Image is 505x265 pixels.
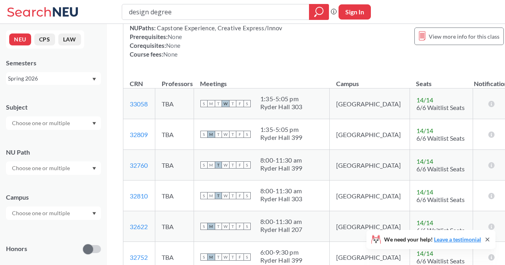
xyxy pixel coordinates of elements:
[236,192,244,199] span: F
[222,131,229,138] span: W
[416,96,433,104] span: 14 / 14
[330,88,410,119] td: [GEOGRAPHIC_DATA]
[330,71,410,88] th: Campus
[92,167,96,170] svg: Dropdown arrow
[6,148,101,157] div: NU Path
[6,206,101,220] div: Dropdown arrow
[260,256,303,264] div: Ryder Hall 399
[58,33,81,45] button: LAW
[314,6,324,18] svg: magnifying glass
[416,257,465,265] span: 6/6 Waitlist Seats
[130,192,148,200] a: 32810
[260,156,303,164] div: 8:00 - 11:30 am
[384,237,481,242] span: We need your help!
[9,33,31,45] button: NEU
[6,161,101,175] div: Dropdown arrow
[229,253,236,261] span: T
[260,187,303,195] div: 8:00 - 11:30 am
[155,181,194,211] td: TBA
[200,161,208,169] span: S
[229,223,236,230] span: T
[208,192,215,199] span: M
[260,218,303,226] div: 8:00 - 11:30 am
[168,33,182,40] span: None
[215,161,222,169] span: T
[215,192,222,199] span: T
[222,100,229,107] span: W
[330,211,410,242] td: [GEOGRAPHIC_DATA]
[416,219,433,226] span: 14 / 14
[130,253,148,261] a: 32752
[244,192,251,199] span: S
[222,192,229,199] span: W
[92,122,96,125] svg: Dropdown arrow
[6,116,101,130] div: Dropdown arrow
[155,211,194,242] td: TBA
[244,131,251,138] span: S
[410,71,473,88] th: Seats
[416,165,465,173] span: 6/6 Waitlist Seats
[166,42,180,49] span: None
[236,100,244,107] span: F
[6,244,27,253] p: Honors
[155,88,194,119] td: TBA
[260,95,303,103] div: 1:35 - 5:05 pm
[208,161,215,169] span: M
[8,208,75,218] input: Choose one or multiple
[34,33,55,45] button: CPS
[6,72,101,85] div: Spring 2026Dropdown arrow
[236,131,244,138] span: F
[215,100,222,107] span: T
[429,31,499,41] span: View more info for this class
[260,164,303,172] div: Ryder Hall 399
[260,226,303,234] div: Ryder Hall 207
[200,131,208,138] span: S
[244,100,251,107] span: S
[260,195,303,203] div: Ryder Hall 303
[130,161,148,169] a: 32760
[215,131,222,138] span: T
[92,78,96,81] svg: Dropdown arrow
[260,248,303,256] div: 6:00 - 9:30 pm
[6,59,101,67] div: Semesters
[309,4,329,20] div: magnifying glass
[416,188,433,196] span: 14 / 14
[200,223,208,230] span: S
[416,196,465,203] span: 6/6 Waitlist Seats
[8,74,91,83] div: Spring 2026
[244,253,251,261] span: S
[130,131,148,138] a: 32809
[244,161,251,169] span: S
[416,127,433,134] span: 14 / 14
[155,71,194,88] th: Professors
[208,253,215,261] span: M
[330,150,410,181] td: [GEOGRAPHIC_DATA]
[222,223,229,230] span: W
[229,100,236,107] span: T
[8,163,75,173] input: Choose one or multiple
[130,24,282,59] div: NUPaths: Prerequisites: Corequisites: Course fees:
[155,150,194,181] td: TBA
[200,253,208,261] span: S
[260,103,303,111] div: Ryder Hall 303
[156,24,282,31] span: Capstone Experience, Creative Express/Innov
[200,192,208,199] span: S
[200,100,208,107] span: S
[244,223,251,230] span: S
[416,226,465,234] span: 6/6 Waitlist Seats
[130,79,143,88] div: CRN
[130,100,148,108] a: 33058
[92,212,96,215] svg: Dropdown arrow
[330,181,410,211] td: [GEOGRAPHIC_DATA]
[416,157,433,165] span: 14 / 14
[416,104,465,111] span: 6/6 Waitlist Seats
[339,4,371,20] button: Sign In
[260,133,303,141] div: Ryder Hall 399
[208,100,215,107] span: M
[222,161,229,169] span: W
[229,192,236,199] span: T
[229,161,236,169] span: T
[416,249,433,257] span: 14 / 14
[236,223,244,230] span: F
[215,223,222,230] span: T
